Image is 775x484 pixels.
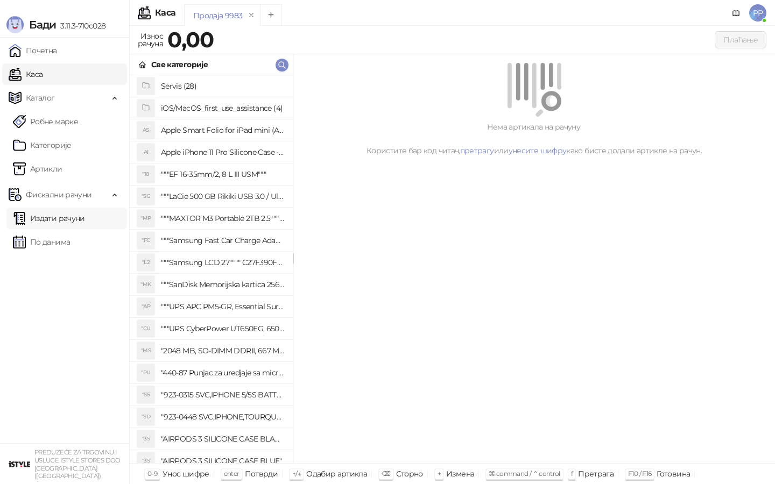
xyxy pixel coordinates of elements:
[9,63,43,85] a: Каса
[167,26,214,53] strong: 0,00
[161,254,284,271] h4: """Samsung LCD 27"""" C27F390FHUXEN"""
[9,453,30,475] img: 64x64-companyLogo-77b92cf4-9946-4f36-9751-bf7bb5fd2c7d.png
[306,467,367,481] div: Одабир артикла
[161,144,284,161] h4: Apple iPhone 11 Pro Silicone Case - Black
[137,144,154,161] div: AI
[244,11,258,20] button: remove
[728,4,745,22] a: Документација
[489,469,560,478] span: ⌘ command / ⌃ control
[13,231,70,253] a: По данима
[137,210,154,227] div: "MP
[26,184,91,205] span: Фискални рачуни
[161,188,284,205] h4: """LaCie 500 GB Rikiki USB 3.0 / Ultra Compact & Resistant aluminum / USB 3.0 / 2.5"""""""
[137,386,154,403] div: "S5
[6,16,24,33] img: Logo
[137,122,154,139] div: AS
[446,467,474,481] div: Измена
[715,31,766,48] button: Плаћање
[137,320,154,337] div: "CU
[161,430,284,447] h4: "AIRPODS 3 SILICONE CASE BLACK"
[137,408,154,425] div: "SD
[161,77,284,95] h4: Servis (28)
[9,40,57,61] a: Почетна
[193,10,242,22] div: Продаја 9983
[155,9,175,17] div: Каса
[509,146,567,155] a: унесите шифру
[161,452,284,469] h4: "AIRPODS 3 SILICONE CASE BLUE"
[396,467,423,481] div: Сторно
[438,469,441,478] span: +
[163,467,209,481] div: Унос шифре
[147,469,157,478] span: 0-9
[136,29,165,51] div: Износ рачуна
[161,166,284,183] h4: """EF 16-35mm/2, 8 L III USM"""
[578,467,614,481] div: Претрага
[161,276,284,293] h4: """SanDisk Memorijska kartica 256GB microSDXC sa SD adapterom SDSQXA1-256G-GN6MA - Extreme PLUS, ...
[13,158,62,180] a: ArtikliАртикли
[161,298,284,315] h4: """UPS APC PM5-GR, Essential Surge Arrest,5 utic_nica"""
[137,342,154,359] div: "MS
[137,452,154,469] div: "3S
[137,364,154,381] div: "PU
[161,342,284,359] h4: "2048 MB, SO-DIMM DDRII, 667 MHz, Napajanje 1,8 0,1 V, Latencija CL5"
[571,469,573,478] span: f
[137,276,154,293] div: "MK
[245,467,278,481] div: Потврди
[137,254,154,271] div: "L2
[161,320,284,337] h4: """UPS CyberPower UT650EG, 650VA/360W , line-int., s_uko, desktop"""
[137,298,154,315] div: "AP
[306,121,762,156] div: Нема артикала на рачуну. Користите бар код читач, или како бисте додали артикле на рачун.
[13,208,85,229] a: Издати рачуни
[161,232,284,249] h4: """Samsung Fast Car Charge Adapter, brzi auto punja_, boja crna"""
[657,467,690,481] div: Готовина
[161,386,284,403] h4: "923-0315 SVC,IPHONE 5/5S BATTERY REMOVAL TRAY Držač za iPhone sa kojim se otvara display
[382,469,390,478] span: ⌫
[224,469,239,478] span: enter
[26,87,55,109] span: Каталог
[460,146,494,155] a: претрагу
[628,469,651,478] span: F10 / F16
[161,122,284,139] h4: Apple Smart Folio for iPad mini (A17 Pro) - Sage
[13,134,72,156] a: Категорије
[137,430,154,447] div: "3S
[161,408,284,425] h4: "923-0448 SVC,IPHONE,TOURQUE DRIVER KIT .65KGF- CM Šrafciger "
[292,469,301,478] span: ↑/↓
[749,4,766,22] span: PP
[137,188,154,205] div: "5G
[137,166,154,183] div: "18
[151,59,208,70] div: Све категорије
[161,364,284,381] h4: "440-87 Punjac za uredjaje sa micro USB portom 4/1, Stand."
[56,21,105,31] span: 3.11.3-710c028
[29,18,56,31] span: Бади
[13,111,78,132] a: Робне марке
[161,99,284,117] h4: iOS/MacOS_first_use_assistance (4)
[137,232,154,249] div: "FC
[161,210,284,227] h4: """MAXTOR M3 Portable 2TB 2.5"""" crni eksterni hard disk HX-M201TCB/GM"""
[130,75,293,463] div: grid
[260,4,282,26] button: Add tab
[34,449,121,480] small: PREDUZEĆE ZA TRGOVINU I USLUGE ISTYLE STORES DOO [GEOGRAPHIC_DATA] ([GEOGRAPHIC_DATA])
